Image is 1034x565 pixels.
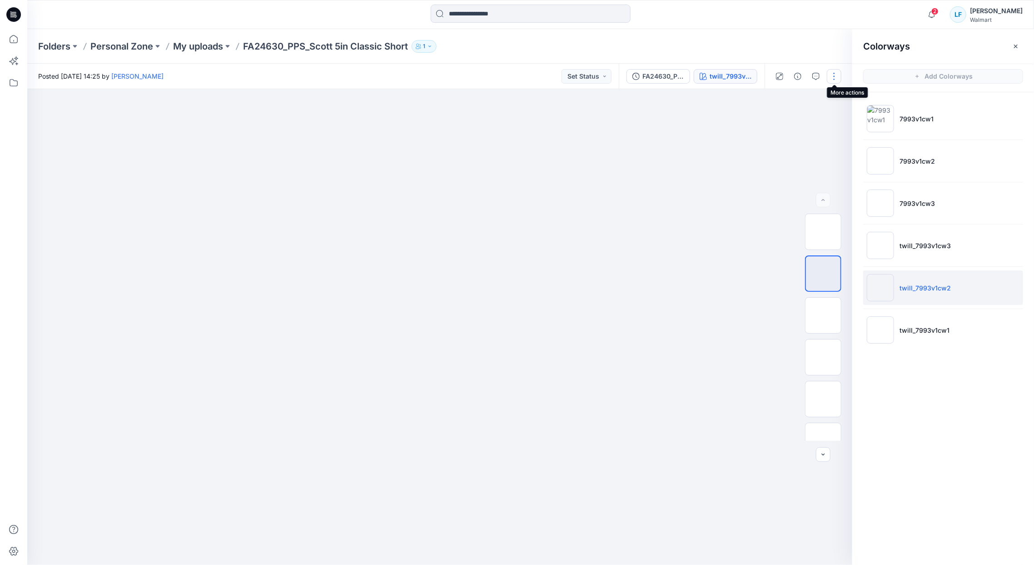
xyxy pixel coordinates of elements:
p: FA24630_PPS_Scott 5in Classic Short [243,40,408,53]
p: twill_7993v1cw2 [900,283,951,293]
button: 1 [412,40,437,53]
a: My uploads [173,40,223,53]
div: twill_7993v1cw2 [710,71,751,81]
img: 7993v1cw3 [867,190,894,217]
p: 7993v1cw1 [900,114,934,124]
p: twill_7993v1cw1 [900,325,949,335]
div: LF [950,6,966,23]
button: Details [790,69,805,84]
img: twill_7993v1cw1 [867,316,894,344]
span: 2 [931,8,939,15]
p: 7993v1cw2 [900,156,935,166]
div: [PERSON_NAME] [970,5,1023,16]
a: Personal Zone [90,40,153,53]
a: [PERSON_NAME] [111,72,164,80]
h2: Colorways [863,41,910,52]
p: 1 [423,41,425,51]
img: 7993v1cw1 [867,105,894,132]
img: twill_7993v1cw2 [867,274,894,301]
img: twill_7993v1cw3 [867,232,894,259]
p: 7993v1cw3 [900,199,935,208]
img: 7993v1cw2 [867,147,894,175]
a: Folders [38,40,70,53]
p: twill_7993v1cw3 [900,241,951,250]
button: FA24630_PPS_Scott 5in Classic Short [626,69,690,84]
div: FA24630_PPS_Scott 5in Classic Short [642,71,684,81]
div: Walmart [970,16,1023,23]
button: twill_7993v1cw2 [694,69,757,84]
span: Posted [DATE] 14:25 by [38,71,164,81]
